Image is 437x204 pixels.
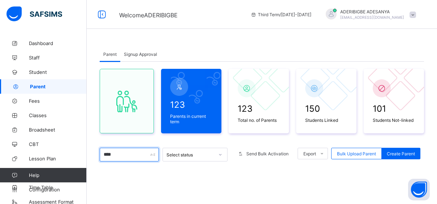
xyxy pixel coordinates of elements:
span: Classes [29,112,87,118]
span: Bulk Upload Parent [337,151,376,156]
span: CBT [29,141,87,147]
span: Lesson Plan [29,156,87,161]
span: Configuration [29,187,86,192]
span: ADERIBIGBE ADESANYA [340,9,404,14]
span: [EMAIL_ADDRESS][DOMAIN_NAME] [340,15,404,19]
span: Students Not-linked [373,117,415,123]
span: Staff [29,55,87,61]
span: session/term information [251,12,311,17]
span: Total no. of Parents [238,117,280,123]
span: 101 [373,103,415,114]
span: Export [303,151,316,156]
span: Create Parent [387,151,415,156]
span: Help [29,172,86,178]
span: 123 [170,99,212,110]
button: Open asap [408,179,430,200]
span: Broadsheet [29,127,87,133]
span: Fees [29,98,87,104]
span: Dashboard [29,40,87,46]
img: safsims [7,6,62,22]
span: Signup Approval [124,52,157,57]
div: Select status [166,152,214,158]
span: Parent [30,84,87,89]
span: 150 [305,103,347,114]
span: Parent [103,52,117,57]
span: Send Bulk Activation [246,151,289,156]
span: Students Linked [305,117,347,123]
span: 123 [238,103,280,114]
span: Student [29,69,87,75]
div: ADERIBIGBEADESANYA [319,9,420,21]
span: Parents in current term [170,114,212,124]
span: Welcome ADERIBIGBE [119,12,178,19]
